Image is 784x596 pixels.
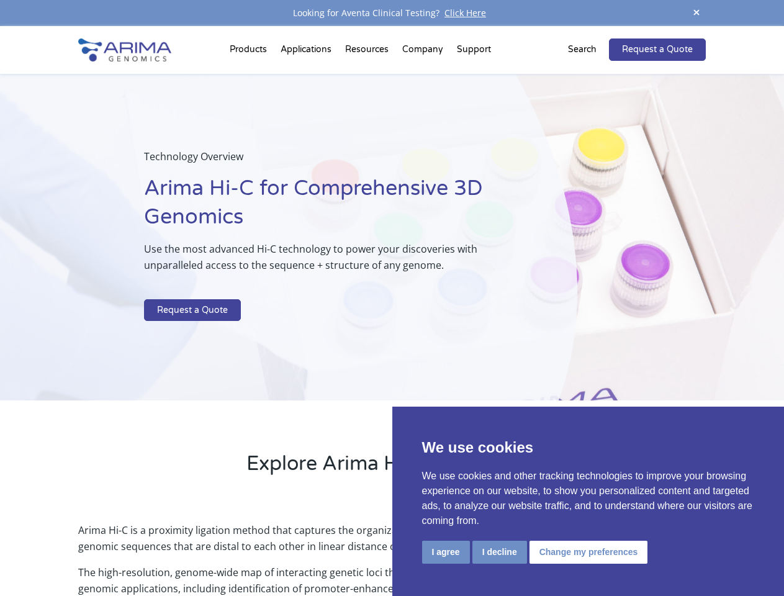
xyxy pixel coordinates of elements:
p: Search [568,42,597,58]
img: Arima-Genomics-logo [78,38,171,61]
button: I agree [422,541,470,564]
p: We use cookies [422,436,755,459]
h2: Explore Arima Hi-C Technology [78,450,705,487]
a: Click Here [439,7,491,19]
p: We use cookies and other tracking technologies to improve your browsing experience on our website... [422,469,755,528]
button: I decline [472,541,527,564]
div: Looking for Aventa Clinical Testing? [78,5,705,21]
p: Technology Overview [144,148,515,174]
a: Request a Quote [609,38,706,61]
button: Change my preferences [529,541,648,564]
a: Request a Quote [144,299,241,322]
p: Arima Hi-C is a proximity ligation method that captures the organizational structure of chromatin... [78,522,705,564]
p: Use the most advanced Hi-C technology to power your discoveries with unparalleled access to the s... [144,241,515,283]
h1: Arima Hi-C for Comprehensive 3D Genomics [144,174,515,241]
